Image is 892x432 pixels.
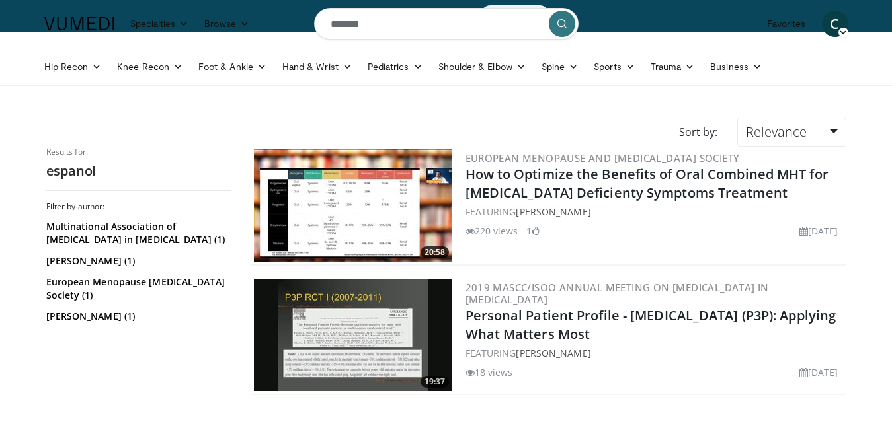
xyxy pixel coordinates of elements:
div: FEATURING [466,205,844,219]
li: 1 [526,224,540,238]
a: 2019 MASCC/ISOO Annual Meeting on [MEDICAL_DATA] in [MEDICAL_DATA] [466,281,769,306]
a: Hand & Wrist [274,54,360,80]
a: Foot & Ankle [190,54,274,80]
a: European Menopause and [MEDICAL_DATA] Society [466,151,740,164]
a: C [822,11,848,37]
a: Spine [534,54,586,80]
input: Search topics, interventions [314,8,579,40]
h3: Filter by author: [46,201,231,212]
a: [PERSON_NAME] [516,347,590,359]
a: [PERSON_NAME] [516,205,590,218]
a: Trauma [643,54,703,80]
a: Personal Patient Profile - [MEDICAL_DATA] (P3P): Applying What Matters Most [466,306,836,343]
div: Sort by: [669,118,727,147]
a: Business [702,54,770,80]
img: VuMedi Logo [44,17,114,30]
a: Hip Recon [36,54,110,80]
span: 19:37 [421,376,449,388]
img: 13e36ce5-293f-49bc-9ed2-9072943a0b01.300x170_q85_crop-smart_upscale.jpg [254,279,452,391]
a: Relevance [737,118,846,147]
a: How to Optimize the Benefits of Oral Combined MHT for [MEDICAL_DATA] Deficienty Symptoms Treatment [466,165,829,201]
li: [DATE] [799,224,838,238]
a: Browse [196,11,257,37]
li: [DATE] [799,365,838,379]
a: Favorites [759,11,814,37]
a: Multinational Association of [MEDICAL_DATA] in [MEDICAL_DATA] (1) [46,220,228,246]
span: Relevance [746,123,807,141]
a: [PERSON_NAME] (1) [46,254,228,268]
a: 20:58 [254,149,452,262]
a: Sports [586,54,643,80]
a: 19:37 [254,279,452,391]
img: 864b2330-4dc3-4eac-aeba-692162615c36.300x170_q85_crop-smart_upscale.jpg [254,149,452,262]
span: 20:58 [421,246,449,258]
a: Pediatrics [360,54,430,80]
a: Shoulder & Elbow [430,54,534,80]
a: Specialties [122,11,197,37]
h2: espanol [46,162,231,180]
div: FEATURING [466,346,844,360]
a: [PERSON_NAME] (1) [46,310,228,323]
li: 220 views [466,224,518,238]
a: Knee Recon [109,54,190,80]
li: 18 views [466,365,513,379]
a: European Menopause [MEDICAL_DATA] Society (1) [46,275,228,302]
p: Results for: [46,147,231,157]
